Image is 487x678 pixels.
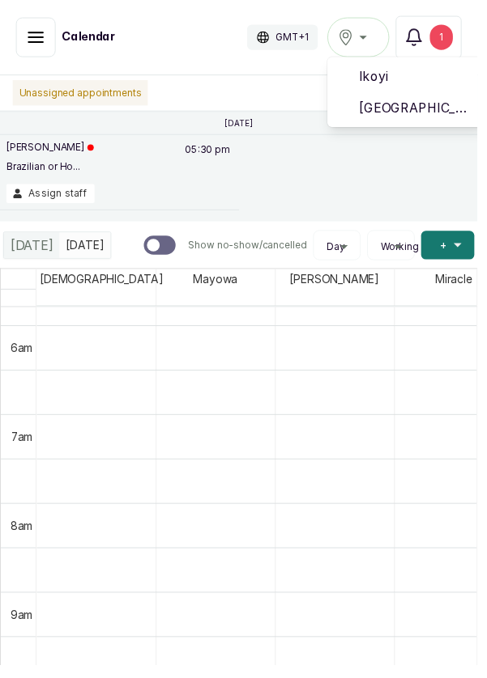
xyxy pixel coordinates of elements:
div: 7am [8,437,36,454]
span: Working [388,245,427,258]
span: + [449,242,456,258]
p: Show no-show/cancelled [192,244,313,256]
span: [PERSON_NAME] [293,274,391,295]
div: [DATE] [4,237,61,263]
h1: Calendar [63,30,117,46]
p: Unassigned appointments [13,82,151,108]
p: 05:30 pm [186,144,237,188]
span: Mayowa [194,274,246,295]
p: [DATE] [229,121,258,130]
span: Miracle [441,274,485,295]
div: 1 [438,25,462,51]
span: [DEMOGRAPHIC_DATA] [37,274,170,295]
p: GMT+1 [281,32,314,44]
button: Working [382,245,416,258]
p: [PERSON_NAME] [6,144,96,157]
span: [GEOGRAPHIC_DATA] [366,100,483,120]
button: 1 [404,16,471,60]
div: 6am [7,346,36,363]
div: 8am [7,528,36,545]
p: Brazilian or Ho... [6,163,96,176]
span: [DATE] [11,240,54,260]
span: Day [333,245,352,258]
button: Day [327,245,361,258]
button: + [429,235,484,265]
div: 9am [7,618,36,635]
span: Ikoyi [366,68,483,87]
button: Assign staff [6,188,96,207]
